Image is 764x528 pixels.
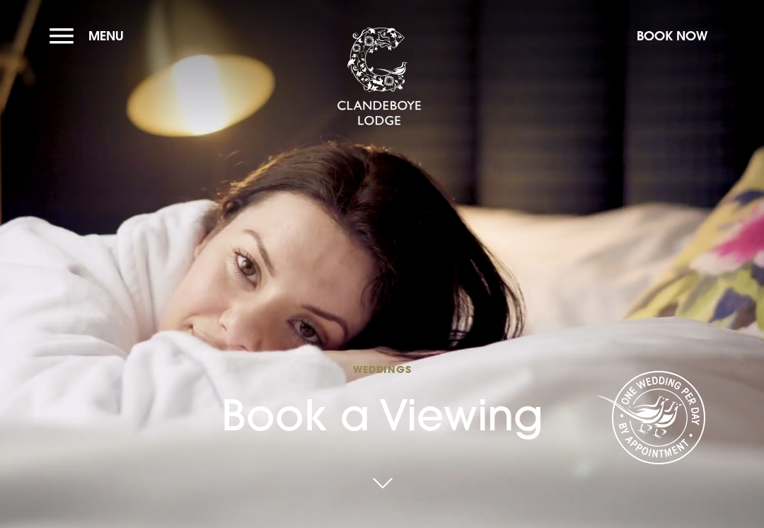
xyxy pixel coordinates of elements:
button: Menu [50,21,131,51]
img: Clandeboye Lodge [337,28,422,127]
button: Book Now [630,21,714,51]
span: Weddings [221,362,543,376]
span: Menu [88,28,124,44]
h1: Book a Viewing [221,362,543,440]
